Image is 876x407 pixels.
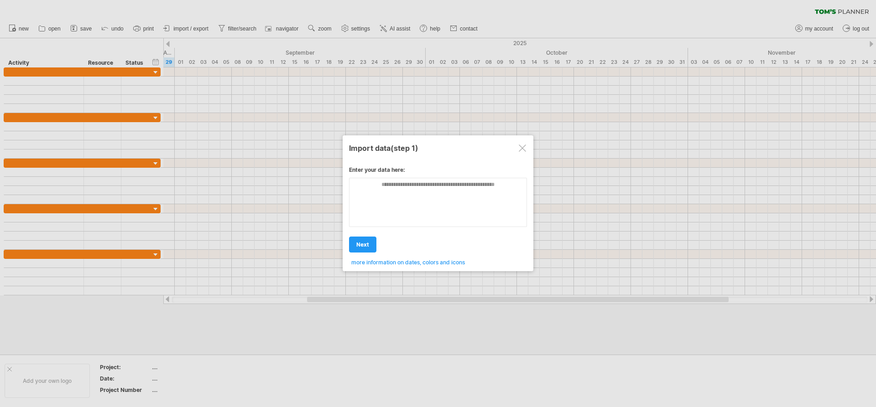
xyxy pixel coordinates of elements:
a: next [349,237,376,252]
span: next [356,241,369,248]
div: Enter your data here: [349,166,527,178]
span: more information on dates, colors and icons [351,259,465,266]
span: (step 1) [391,144,418,153]
div: Import data [349,139,527,156]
